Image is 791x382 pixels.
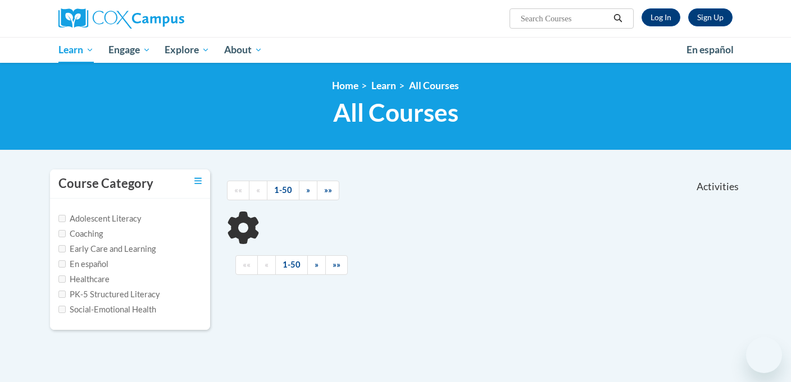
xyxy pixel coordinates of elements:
[267,181,299,200] a: 1-50
[58,260,66,268] input: Checkbox for Options
[42,37,749,63] div: Main menu
[679,38,741,62] a: En español
[265,260,269,269] span: «
[51,37,101,63] a: Learn
[333,260,340,269] span: »»
[108,43,151,57] span: Engage
[58,213,142,225] label: Adolescent Literacy
[257,255,276,275] a: Previous
[58,306,66,313] input: Checkbox for Options
[58,245,66,252] input: Checkbox for Options
[333,98,458,127] span: All Courses
[697,181,739,193] span: Activities
[306,185,310,195] span: »
[194,175,202,187] a: Toggle collapse
[687,44,734,56] span: En español
[371,80,396,91] a: Learn
[58,215,66,222] input: Checkbox for Options
[58,258,108,270] label: En español
[315,260,319,269] span: »
[235,255,258,275] a: Begining
[58,243,156,255] label: Early Care and Learning
[275,255,308,275] a: 1-50
[224,43,262,57] span: About
[58,230,66,237] input: Checkbox for Options
[58,8,184,29] img: Cox Campus
[307,255,326,275] a: Next
[58,275,66,283] input: Checkbox for Options
[165,43,210,57] span: Explore
[58,8,272,29] a: Cox Campus
[157,37,217,63] a: Explore
[243,260,251,269] span: ««
[332,80,358,91] a: Home
[227,181,249,200] a: Begining
[610,12,626,25] button: Search
[325,255,348,275] a: End
[58,273,110,286] label: Healthcare
[58,228,103,240] label: Coaching
[58,288,160,301] label: PK-5 Structured Literacy
[299,181,317,200] a: Next
[324,185,332,195] span: »»
[642,8,680,26] a: Log In
[317,181,339,200] a: End
[234,185,242,195] span: ««
[249,181,267,200] a: Previous
[409,80,459,91] a: All Courses
[101,37,158,63] a: Engage
[520,12,610,25] input: Search Courses
[256,185,260,195] span: «
[688,8,733,26] a: Register
[58,291,66,298] input: Checkbox for Options
[746,337,782,373] iframe: Button to launch messaging window
[58,175,153,192] h3: Course Category
[58,303,156,316] label: Social-Emotional Health
[217,37,270,63] a: About
[58,43,94,57] span: Learn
